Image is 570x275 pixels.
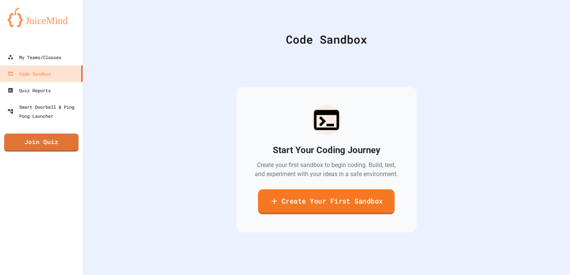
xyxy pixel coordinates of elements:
[8,102,80,120] div: Smart Doorbell & Ping Pong Launcher
[8,8,75,27] img: logo-orange.svg
[273,144,380,156] h2: Start Your Coding Journey
[254,161,399,179] p: Create your first sandbox to begin coding. Build, test, and experiment with your ideas in a safe ...
[258,189,395,214] a: Create Your First Sandbox
[8,86,51,95] div: Quiz Reports
[8,69,51,78] div: Code Sandbox
[101,31,551,48] div: Code Sandbox
[8,53,61,62] div: My Teams/Classes
[4,134,79,152] a: Join Quiz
